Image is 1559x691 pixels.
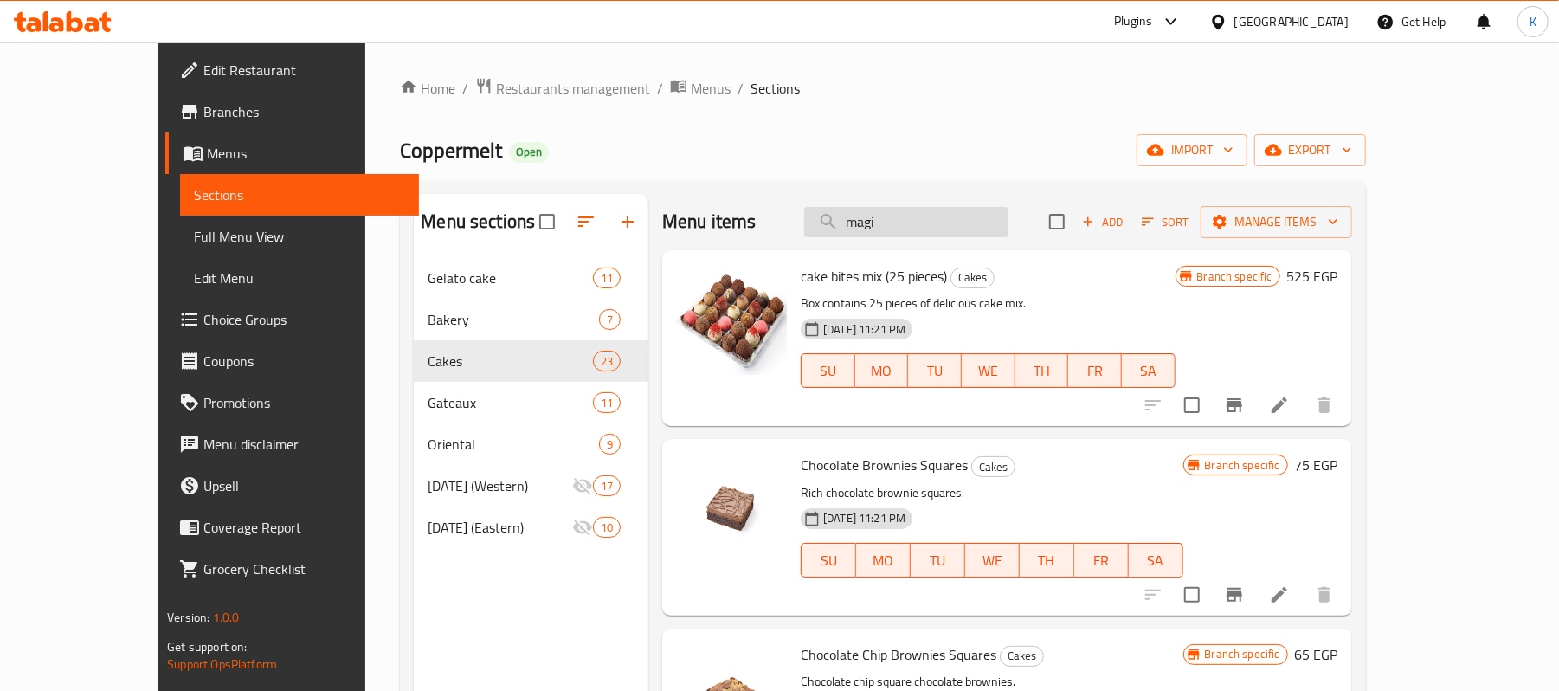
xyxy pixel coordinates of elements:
h2: Menu items [662,209,757,235]
span: Gelato cake [428,268,593,288]
nav: breadcrumb [400,77,1365,100]
span: Sections [751,78,800,99]
a: Support.OpsPlatform [167,653,277,675]
h2: Menu sections [421,209,535,235]
a: Edit Menu [180,257,419,299]
span: Select to update [1174,577,1210,613]
button: TH [1015,353,1069,388]
div: Cakes [971,456,1015,477]
button: TU [911,543,965,578]
span: Select all sections [529,203,565,240]
div: Ramadan (Western) [428,475,572,496]
span: Coupons [203,351,405,371]
span: import [1150,139,1234,161]
span: Coverage Report [203,517,405,538]
button: FR [1068,353,1122,388]
span: Add [1079,212,1126,232]
span: Version: [167,606,209,629]
span: 7 [600,312,620,328]
span: 11 [594,395,620,411]
div: Cakes [950,268,995,288]
span: SU [808,548,849,573]
span: Branch specific [1198,646,1287,662]
span: TH [1027,548,1067,573]
span: [DATE] 11:21 PM [816,510,912,526]
h6: 75 EGP [1295,453,1338,477]
a: Menus [165,132,419,174]
a: Home [400,78,455,99]
span: FR [1075,358,1115,384]
span: Cakes [951,268,994,287]
span: cake bites mix (25 pieces) [801,263,947,289]
span: Edit Menu [194,268,405,288]
span: [DATE] (Western) [428,475,572,496]
span: [DATE] (Eastern) [428,517,572,538]
span: Chocolate Chip Brownies Squares [801,642,996,668]
span: Edit Restaurant [203,60,405,81]
span: 9 [600,436,620,453]
span: Open [509,145,549,159]
button: Sort [1137,209,1194,236]
span: FR [1081,548,1122,573]
div: items [593,268,621,288]
img: cake bites mix (25 pieces) [676,264,787,375]
input: search [804,207,1008,237]
span: Promotions [203,392,405,413]
span: TH [1022,358,1062,384]
a: Menus [670,77,731,100]
span: Sort items [1131,209,1201,236]
a: Sections [180,174,419,216]
span: Choice Groups [203,309,405,330]
span: 23 [594,353,620,370]
span: MO [862,358,902,384]
div: Ramadan (Eastern) [428,517,572,538]
span: Cakes [428,351,593,371]
span: WE [969,358,1008,384]
span: Cakes [972,457,1015,477]
li: / [738,78,744,99]
a: Branches [165,91,419,132]
p: Rich chocolate brownie squares. [801,482,1182,504]
a: Edit menu item [1269,584,1290,605]
button: delete [1304,574,1345,616]
div: Gateaux11 [414,382,648,423]
span: 17 [594,478,620,494]
span: Grocery Checklist [203,559,405,579]
nav: Menu sections [414,250,648,555]
svg: Inactive section [572,475,593,496]
span: SA [1136,548,1176,573]
div: Gateaux [428,392,593,413]
a: Full Menu View [180,216,419,257]
a: Menu disclaimer [165,423,419,465]
button: MO [855,353,909,388]
div: [DATE] (Western)17 [414,465,648,507]
span: WE [972,548,1013,573]
button: WE [962,353,1015,388]
span: export [1268,139,1352,161]
div: items [593,392,621,413]
li: / [657,78,663,99]
button: export [1254,134,1366,166]
span: Branch specific [1190,268,1279,285]
span: K [1530,12,1536,31]
span: Sections [194,184,405,205]
button: FR [1074,543,1129,578]
div: items [599,434,621,455]
button: Branch-specific-item [1214,574,1255,616]
button: Add [1075,209,1131,236]
img: Chocolate Brownies Squares [676,453,787,564]
button: TU [908,353,962,388]
a: Choice Groups [165,299,419,340]
span: [DATE] 11:21 PM [816,321,912,338]
svg: Inactive section [572,517,593,538]
div: Cakes23 [414,340,648,382]
button: SU [801,543,856,578]
span: SA [1129,358,1169,384]
a: Edit Restaurant [165,49,419,91]
a: Coupons [165,340,419,382]
div: items [593,517,621,538]
a: Grocery Checklist [165,548,419,590]
div: Gelato cake11 [414,257,648,299]
span: Menu disclaimer [203,434,405,455]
